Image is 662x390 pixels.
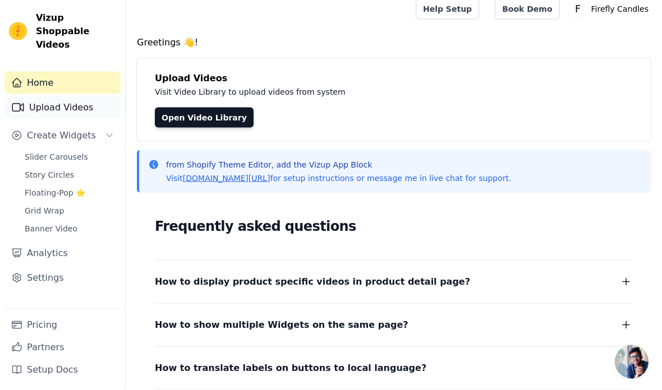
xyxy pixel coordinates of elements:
text: F [575,3,581,15]
p: Visit for setup instructions or message me in live chat for support. [166,173,511,184]
a: Upload Videos [4,96,121,119]
a: Grid Wrap [18,203,121,219]
h4: Upload Videos [155,72,633,85]
span: Slider Carousels [25,151,88,162]
a: Open Video Library [155,108,254,128]
span: Banner Video [25,223,77,234]
span: Create Widgets [27,129,96,142]
img: Vizup [9,22,27,40]
span: Vizup Shoppable Videos [36,11,116,52]
span: Floating-Pop ⭐ [25,187,85,198]
button: How to display product specific videos in product detail page? [155,274,633,290]
span: How to show multiple Widgets on the same page? [155,317,408,333]
a: Open chat [615,345,649,379]
button: How to translate labels on buttons to local language? [155,360,633,376]
a: Home [4,72,121,94]
a: Analytics [4,242,121,264]
a: Setup Docs [4,359,121,381]
a: Story Circles [18,167,121,183]
a: Pricing [4,314,121,336]
a: Settings [4,267,121,289]
a: Partners [4,336,121,359]
a: Slider Carousels [18,149,121,165]
span: How to display product specific videos in product detail page? [155,274,470,290]
button: Create Widgets [4,124,121,147]
span: How to translate labels on buttons to local language? [155,360,426,376]
a: [DOMAIN_NAME][URL] [183,174,270,183]
p: from Shopify Theme Editor, add the Vizup App Block [166,159,511,170]
span: Story Circles [25,169,74,180]
a: Banner Video [18,221,121,236]
h2: Frequently asked questions [155,215,633,238]
a: Floating-Pop ⭐ [18,185,121,201]
span: Grid Wrap [25,205,64,216]
p: Visit Video Library to upload videos from system [155,85,633,99]
button: How to show multiple Widgets on the same page? [155,317,633,333]
h4: Greetings 👋! [137,36,651,49]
